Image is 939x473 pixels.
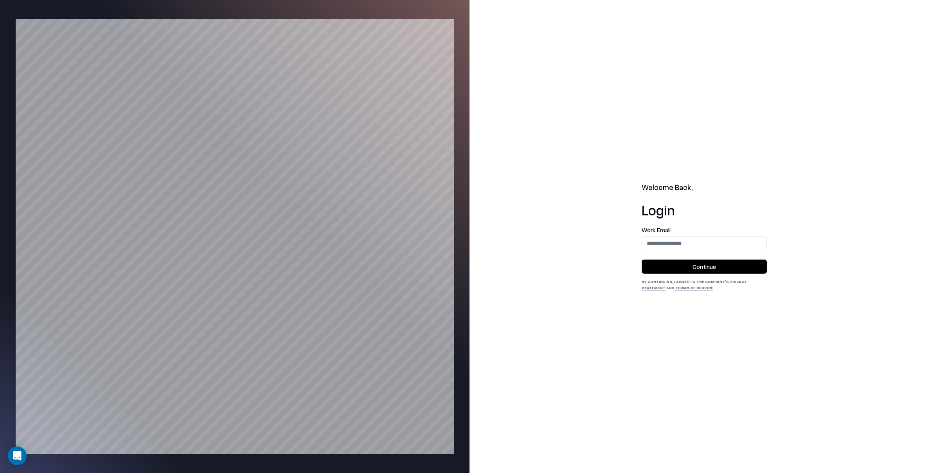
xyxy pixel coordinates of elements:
label: Work Email [642,227,767,233]
h2: Welcome Back, [642,182,767,193]
a: Terms of Service [675,285,713,290]
h1: Login [642,202,767,218]
div: By continuing, I agree to the Company's and [642,278,767,291]
div: Open Intercom Messenger [8,446,27,465]
button: Continue [642,260,767,274]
